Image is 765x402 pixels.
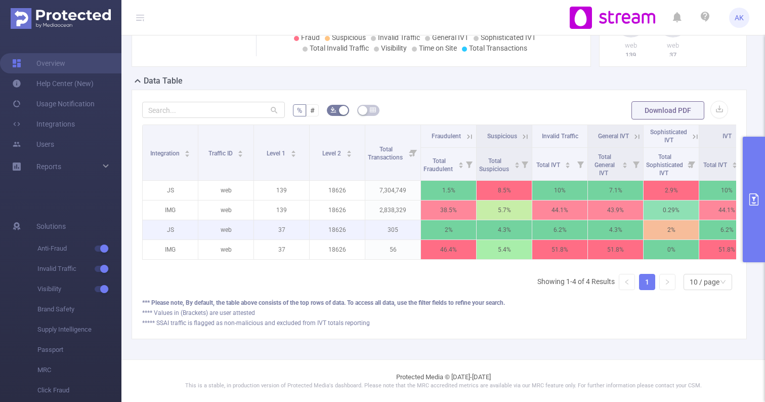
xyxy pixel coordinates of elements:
span: AK [735,8,744,28]
i: icon: bg-colors [330,107,336,113]
p: web [198,200,253,220]
span: Total IVT [703,162,729,169]
span: General IVT [432,33,469,42]
p: 2% [644,220,699,239]
p: web [652,41,694,51]
h2: Data Table [144,75,183,87]
div: Sort [622,160,628,167]
span: Reports [36,163,61,171]
span: Fraudulent [432,133,461,140]
div: **** Values in (Brackets) are user attested [142,308,736,317]
button: Download PDF [631,101,704,119]
i: icon: caret-down [458,164,463,167]
a: Reports [36,156,61,177]
span: Visibility [37,279,121,299]
i: icon: down [720,279,726,286]
i: Filter menu [462,148,476,180]
p: 44.1% [699,200,754,220]
span: Total Transactions [368,146,404,161]
p: 18626 [310,240,365,259]
span: Anti-Fraud [37,238,121,259]
span: % [297,106,302,114]
p: 2.9% [644,181,699,200]
a: Integrations [12,114,75,134]
span: Click Fraud [37,380,121,400]
p: 37 [652,50,694,60]
p: web [610,41,652,51]
span: Traffic ID [208,150,234,157]
p: 5.4% [477,240,532,259]
i: icon: caret-down [238,153,243,156]
p: 305 [365,220,420,239]
span: Sophisticated IVT [650,129,687,144]
span: Total Fraudulent [423,157,454,173]
span: Level 2 [322,150,343,157]
div: Sort [514,160,520,167]
a: Users [12,134,54,154]
p: 4.3% [477,220,532,239]
p: web [198,240,253,259]
span: Supply Intelligence [37,319,121,340]
i: Filter menu [685,148,699,180]
i: icon: caret-up [732,160,738,164]
i: icon: caret-up [514,160,520,164]
p: 51.8% [699,240,754,259]
p: 44.1% [532,200,587,220]
p: 18626 [310,220,365,239]
div: Sort [565,160,571,167]
span: Visibility [381,44,407,52]
i: icon: caret-down [732,164,738,167]
p: 1.5% [421,181,476,200]
p: 139 [610,50,652,60]
p: 46.4% [421,240,476,259]
p: 10% [532,181,587,200]
p: 37 [254,220,309,239]
div: *** Please note, By default, the table above consists of the top rows of data. To access all data... [142,298,736,307]
p: 6.2% [699,220,754,239]
span: Total General IVT [594,153,615,177]
span: Total Suspicious [479,157,511,173]
span: Total Transactions [469,44,527,52]
span: Time on Site [419,44,457,52]
span: Integration [150,150,181,157]
p: JS [143,220,198,239]
i: icon: caret-up [346,149,352,152]
div: ***** SSAI traffic is flagged as non-malicious and excluded from IVT totals reporting [142,318,736,328]
div: Sort [237,149,243,155]
p: This is a stable, in production version of Protected Media's dashboard. Please note that the MRC ... [147,382,740,390]
p: 37 [254,240,309,259]
span: IVT [722,133,732,140]
span: Total Sophisticated IVT [646,153,683,177]
i: icon: caret-down [346,153,352,156]
p: 51.8% [532,240,587,259]
li: Previous Page [619,274,635,290]
p: 10% [699,181,754,200]
p: 8.5% [477,181,532,200]
span: MRC [37,360,121,380]
span: Solutions [36,216,66,236]
i: icon: table [370,107,376,113]
span: Suspicious [332,33,366,42]
p: 139 [254,200,309,220]
a: Overview [12,53,65,73]
i: icon: caret-up [458,160,463,164]
p: web [198,220,253,239]
p: 139 [254,181,309,200]
div: Sort [458,160,464,167]
p: 56 [365,240,420,259]
i: icon: caret-up [622,160,628,164]
a: Usage Notification [12,94,95,114]
i: icon: caret-down [290,153,296,156]
span: Fraud [301,33,320,42]
i: Filter menu [573,148,587,180]
i: Filter menu [406,125,420,180]
span: Passport [37,340,121,360]
i: Filter menu [518,148,532,180]
a: Help Center (New) [12,73,94,94]
span: Sophisticated IVT [481,33,536,42]
span: Invalid Traffic [37,259,121,279]
p: IMG [143,200,198,220]
p: 18626 [310,200,365,220]
p: web [198,181,253,200]
i: icon: caret-up [290,149,296,152]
